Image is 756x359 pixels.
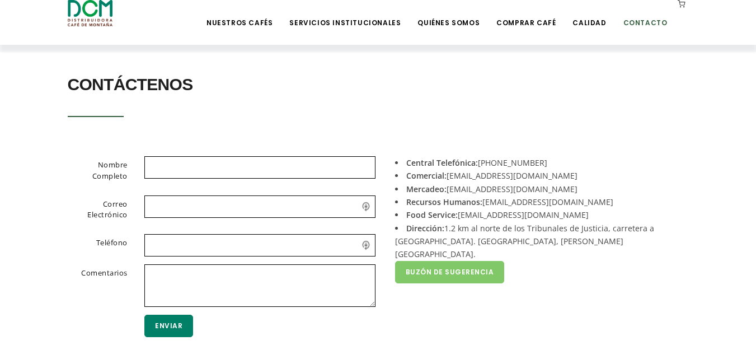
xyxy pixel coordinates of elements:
[406,223,444,234] strong: Dirección:
[406,197,482,207] strong: Recursos Humanos:
[566,1,613,27] a: Calidad
[406,209,458,220] strong: Food Service:
[406,157,478,168] strong: Central Telefónica:
[54,156,137,185] label: Nombre Completo
[283,1,407,27] a: Servicios Institucionales
[395,208,680,221] li: [EMAIL_ADDRESS][DOMAIN_NAME]
[54,234,137,254] label: Teléfono
[395,195,680,208] li: [EMAIL_ADDRESS][DOMAIN_NAME]
[395,169,680,182] li: [EMAIL_ADDRESS][DOMAIN_NAME]
[406,170,447,181] strong: Comercial:
[68,69,689,100] h2: Contáctenos
[406,184,447,194] strong: Mercadeo:
[144,315,193,337] button: Enviar
[54,195,137,225] label: Correo Electrónico
[395,183,680,195] li: [EMAIL_ADDRESS][DOMAIN_NAME]
[395,156,680,169] li: [PHONE_NUMBER]
[54,264,137,305] label: Comentarios
[617,1,674,27] a: Contacto
[200,1,279,27] a: Nuestros Cafés
[395,222,680,261] li: 1.2 km al norte de los Tribunales de Justicia, carretera a [GEOGRAPHIC_DATA]. [GEOGRAPHIC_DATA], ...
[411,1,486,27] a: Quiénes Somos
[395,261,505,283] a: Buzón de Sugerencia
[490,1,562,27] a: Comprar Café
